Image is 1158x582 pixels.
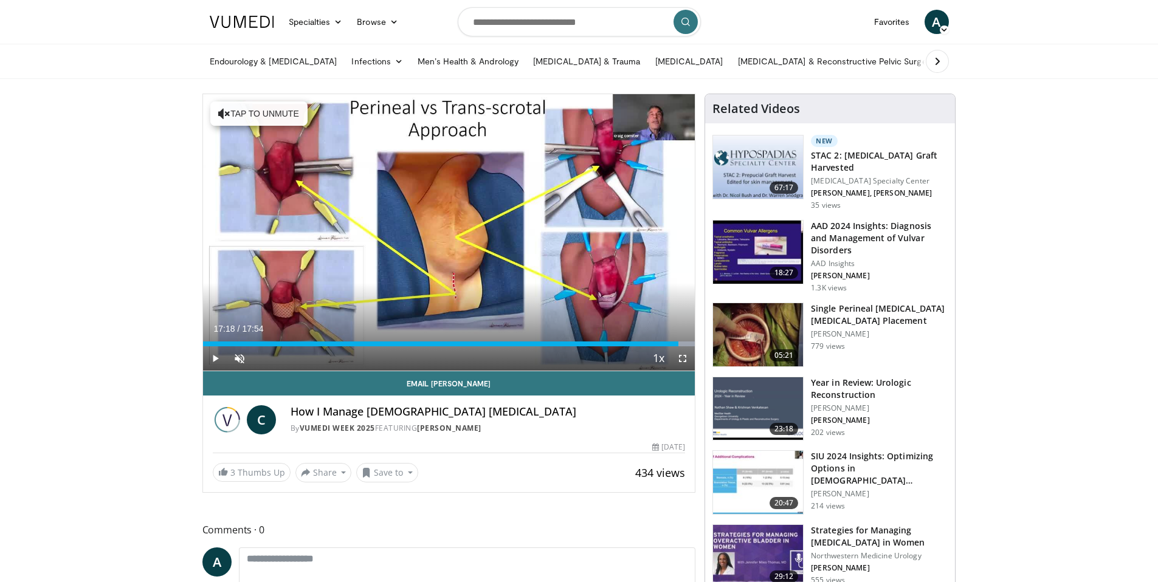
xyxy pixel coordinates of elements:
[635,465,685,480] span: 434 views
[811,149,948,174] h3: STAC 2: [MEDICAL_DATA] Graft Harvested
[712,135,948,210] a: 67:17 New STAC 2: [MEDICAL_DATA] Graft Harvested [MEDICAL_DATA] Specialty Center [PERSON_NAME], [...
[811,341,845,351] p: 779 views
[203,346,227,371] button: Play
[646,346,670,371] button: Playback Rate
[811,501,845,511] p: 214 views
[713,303,803,366] img: 735fcd68-c9dc-4d64-bd7c-3ac0607bf3e9.150x105_q85_crop-smart_upscale.jpg
[242,324,263,334] span: 17:54
[410,49,526,74] a: Men’s Health & Andrology
[670,346,695,371] button: Fullscreen
[811,188,948,198] p: [PERSON_NAME], [PERSON_NAME]
[770,497,799,509] span: 20:47
[712,220,948,293] a: 18:27 AAD 2024 Insights: Diagnosis and Management of Vulvar Disorders AAD Insights [PERSON_NAME] ...
[230,467,235,478] span: 3
[202,49,345,74] a: Endourology & [MEDICAL_DATA]
[652,442,685,453] div: [DATE]
[247,405,276,434] a: C
[291,423,686,434] div: By FEATURING
[202,522,696,538] span: Comments 0
[867,10,917,34] a: Favorites
[811,403,948,413] p: [PERSON_NAME]
[770,423,799,435] span: 23:18
[417,423,481,433] a: [PERSON_NAME]
[811,200,841,210] p: 35 views
[238,324,240,334] span: /
[356,463,418,482] button: Save to
[227,346,252,371] button: Unmute
[713,451,803,514] img: 7d2a5eae-1b38-4df6-9a7f-463b8470133b.150x105_q85_crop-smart_upscale.jpg
[811,450,948,487] h3: SIU 2024 Insights: Optimizing Options in [DEMOGRAPHIC_DATA] [MEDICAL_DATA]
[770,267,799,279] span: 18:27
[811,416,948,425] p: [PERSON_NAME]
[811,489,948,499] p: [PERSON_NAME]
[811,176,948,186] p: [MEDICAL_DATA] Specialty Center
[713,377,803,440] img: a4763f22-b98d-4ca7-a7b0-76e2b474f451.png.150x105_q85_crop-smart_upscale.png
[811,220,948,256] h3: AAD 2024 Insights: Diagnosis and Management of Vulvar Disorders
[811,563,948,573] p: [PERSON_NAME]
[344,49,410,74] a: Infections
[770,349,799,361] span: 05:21
[300,423,375,433] a: Vumedi Week 2025
[925,10,949,34] a: A
[712,101,800,116] h4: Related Videos
[811,283,847,293] p: 1.3K views
[811,524,948,549] h3: Strategies for Managing [MEDICAL_DATA] in Women
[214,324,235,334] span: 17:18
[213,405,242,434] img: Vumedi Week 2025
[713,221,803,284] img: 391116fa-c4eb-4293-bed8-ba80efc87e4b.150x105_q85_crop-smart_upscale.jpg
[811,329,948,339] p: [PERSON_NAME]
[811,135,838,147] p: New
[811,271,948,281] p: [PERSON_NAME]
[811,551,948,561] p: Northwestern Medicine Urology
[202,547,232,577] a: A
[210,101,308,126] button: Tap to unmute
[350,10,405,34] a: Browse
[811,428,845,437] p: 202 views
[458,7,701,36] input: Search topics, interventions
[648,49,731,74] a: [MEDICAL_DATA]
[811,303,948,327] h3: Single Perineal [MEDICAL_DATA] [MEDICAL_DATA] Placement
[713,135,803,199] img: 01f3608b-8eda-4dca-98de-52c159a81040.png.150x105_q85_crop-smart_upscale.png
[295,463,352,482] button: Share
[203,371,695,395] a: Email [PERSON_NAME]
[203,341,695,346] div: Progress Bar
[731,49,942,74] a: [MEDICAL_DATA] & Reconstructive Pelvic Surgery
[712,377,948,441] a: 23:18 Year in Review: Urologic Reconstruction [PERSON_NAME] [PERSON_NAME] 202 views
[210,16,274,28] img: VuMedi Logo
[203,94,695,371] video-js: Video Player
[281,10,350,34] a: Specialties
[811,259,948,269] p: AAD Insights
[770,182,799,194] span: 67:17
[712,303,948,367] a: 05:21 Single Perineal [MEDICAL_DATA] [MEDICAL_DATA] Placement [PERSON_NAME] 779 views
[213,463,291,482] a: 3 Thumbs Up
[291,405,686,419] h4: How I Manage [DEMOGRAPHIC_DATA] [MEDICAL_DATA]
[526,49,648,74] a: [MEDICAL_DATA] & Trauma
[712,450,948,515] a: 20:47 SIU 2024 Insights: Optimizing Options in [DEMOGRAPHIC_DATA] [MEDICAL_DATA] [PERSON_NAME] 21...
[811,377,948,401] h3: Year in Review: Urologic Reconstruction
